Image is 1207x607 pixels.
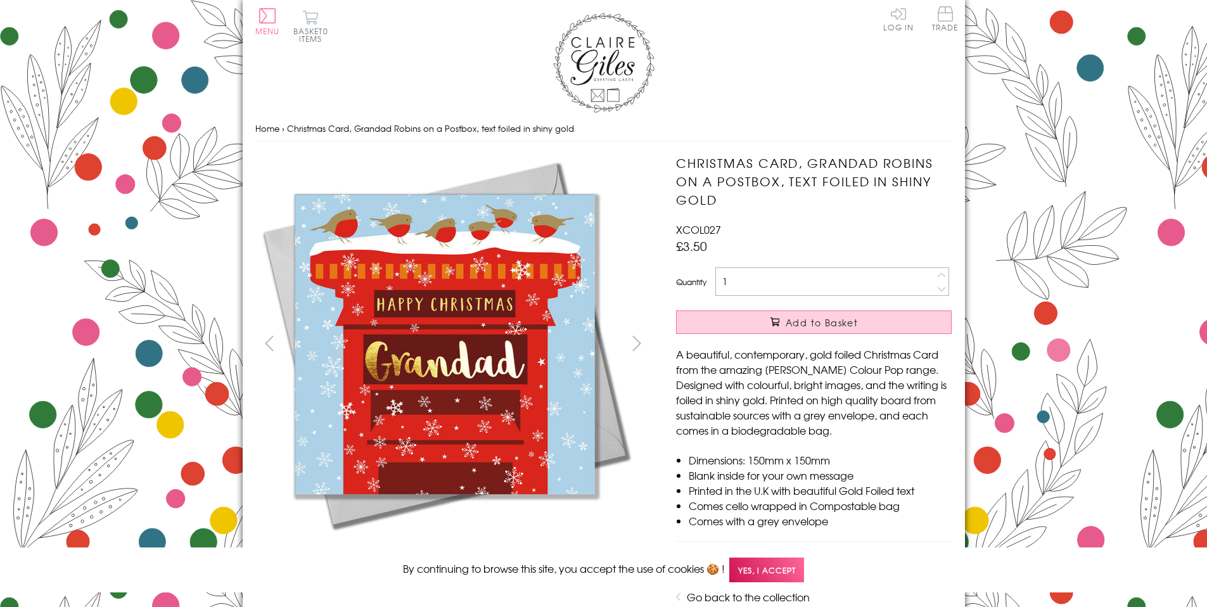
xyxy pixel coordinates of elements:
a: Home [255,122,279,134]
button: next [622,329,651,357]
button: prev [255,329,284,357]
li: Dimensions: 150mm x 150mm [689,452,952,468]
label: Quantity [676,276,706,288]
span: XCOL027 [676,222,721,237]
button: Menu [255,8,280,35]
button: Add to Basket [676,310,952,334]
img: Christmas Card, Grandad Robins on a Postbox, text foiled in shiny gold [255,154,635,534]
li: Comes cello wrapped in Compostable bag [689,498,952,513]
span: Christmas Card, Grandad Robins on a Postbox, text foiled in shiny gold [287,122,574,134]
li: Comes with a grey envelope [689,513,952,528]
span: 0 items [299,25,328,44]
li: Printed in the U.K with beautiful Gold Foiled text [689,483,952,498]
span: › [282,122,284,134]
img: Christmas Card, Grandad Robins on a Postbox, text foiled in shiny gold [651,154,1031,534]
img: Claire Giles Greetings Cards [553,13,655,113]
p: A beautiful, contemporary, gold foiled Christmas Card from the amazing [PERSON_NAME] Colour Pop r... [676,347,952,438]
span: £3.50 [676,237,707,255]
a: Go back to the collection [687,589,810,604]
span: Yes, I accept [729,558,804,582]
span: Trade [932,6,959,31]
h1: Christmas Card, Grandad Robins on a Postbox, text foiled in shiny gold [676,154,952,208]
button: Basket0 items [293,10,328,42]
li: Blank inside for your own message [689,468,952,483]
a: Log In [883,6,914,31]
span: Add to Basket [786,316,858,329]
a: Trade [932,6,959,34]
nav: breadcrumbs [255,116,952,142]
span: Menu [255,25,280,37]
